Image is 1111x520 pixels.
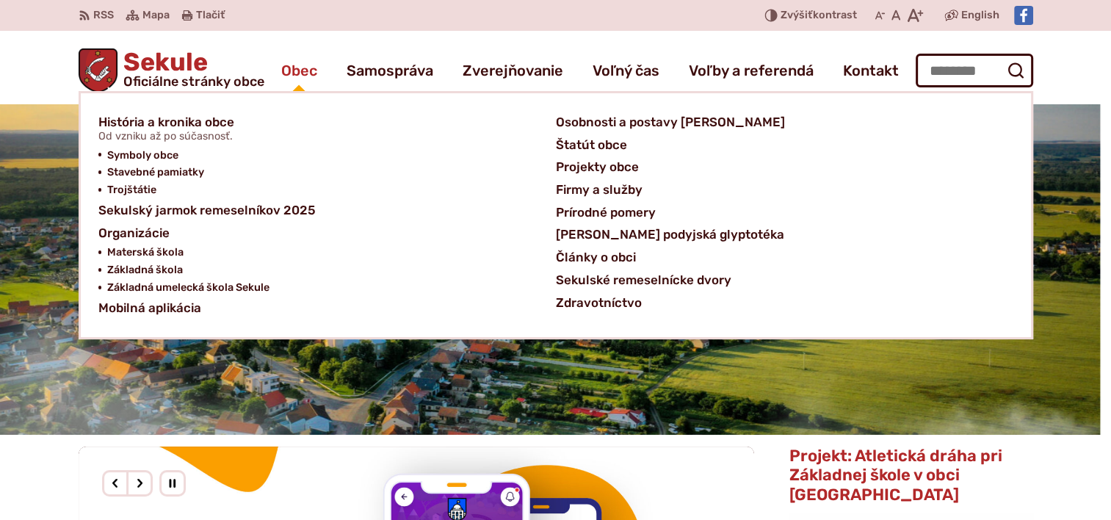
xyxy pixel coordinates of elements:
span: kontrast [781,10,857,22]
a: Materská škola [107,244,538,261]
span: Zvýšiť [781,9,813,21]
a: Základná škola [107,261,538,279]
a: Mobilná aplikácia [98,297,538,319]
span: Firmy a služby [556,178,643,201]
span: Základná škola [107,261,183,279]
span: Sekulské remeselnícke dvory [556,269,731,292]
span: Od vzniku až po súčasnosť. [98,131,234,142]
span: Trojštátie [107,181,156,199]
span: Stavebné pamiatky [107,164,204,181]
span: Články o obci [556,246,636,269]
a: Projekty obce [556,156,996,178]
span: Základná umelecká škola Sekule [107,279,269,297]
a: História a kronika obceOd vzniku až po súčasnosť. [98,111,538,147]
a: Zdravotníctvo [556,292,996,314]
a: Voľby a referendá [689,50,814,91]
img: Prejsť na domovskú stránku [79,48,118,93]
a: Trojštátie [107,181,538,199]
span: Zdravotníctvo [556,292,642,314]
div: Pozastaviť pohyb slajdera [159,470,186,496]
a: Sekulský jarmok remeselníkov 2025 [98,199,538,222]
span: Osobnosti a postavy [PERSON_NAME] [556,111,785,134]
span: História a kronika obce [98,111,234,147]
a: Obec [281,50,317,91]
a: Články o obci [556,246,996,269]
a: Organizácie [98,222,538,245]
a: Prírodné pomery [556,201,996,224]
div: Predošlý slajd [102,470,129,496]
span: Prírodné pomery [556,201,656,224]
a: Samospráva [347,50,433,91]
a: Stavebné pamiatky [107,164,538,181]
span: [PERSON_NAME] podyjská glyptotéka [556,223,784,246]
span: Štatút obce [556,134,627,156]
a: Kontakt [843,50,899,91]
span: Mobilná aplikácia [98,297,201,319]
a: Sekulské remeselnícke dvory [556,269,996,292]
a: [PERSON_NAME] podyjská glyptotéka [556,223,996,246]
a: Symboly obce [107,147,538,165]
span: Symboly obce [107,147,178,165]
a: Osobnosti a postavy [PERSON_NAME] [556,111,996,134]
span: Sekulský jarmok remeselníkov 2025 [98,199,316,222]
a: Štatút obce [556,134,996,156]
a: English [958,7,1002,24]
a: Logo Sekule, prejsť na domovskú stránku. [79,48,265,93]
a: Zverejňovanie [463,50,563,91]
h1: Sekule [117,50,264,88]
div: Nasledujúci slajd [126,470,153,496]
span: Projekt: Atletická dráha pri Základnej škole v obci [GEOGRAPHIC_DATA] [789,446,1002,505]
span: Projekty obce [556,156,639,178]
a: Firmy a služby [556,178,996,201]
span: RSS [93,7,114,24]
span: Oficiálne stránky obce [123,75,264,88]
a: Voľný čas [593,50,659,91]
span: Organizácie [98,222,170,245]
a: Základná umelecká škola Sekule [107,279,538,297]
span: Mapa [142,7,170,24]
img: Prejsť na Facebook stránku [1014,6,1033,25]
span: Materská škola [107,244,184,261]
span: English [961,7,999,24]
span: Tlačiť [196,10,225,22]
